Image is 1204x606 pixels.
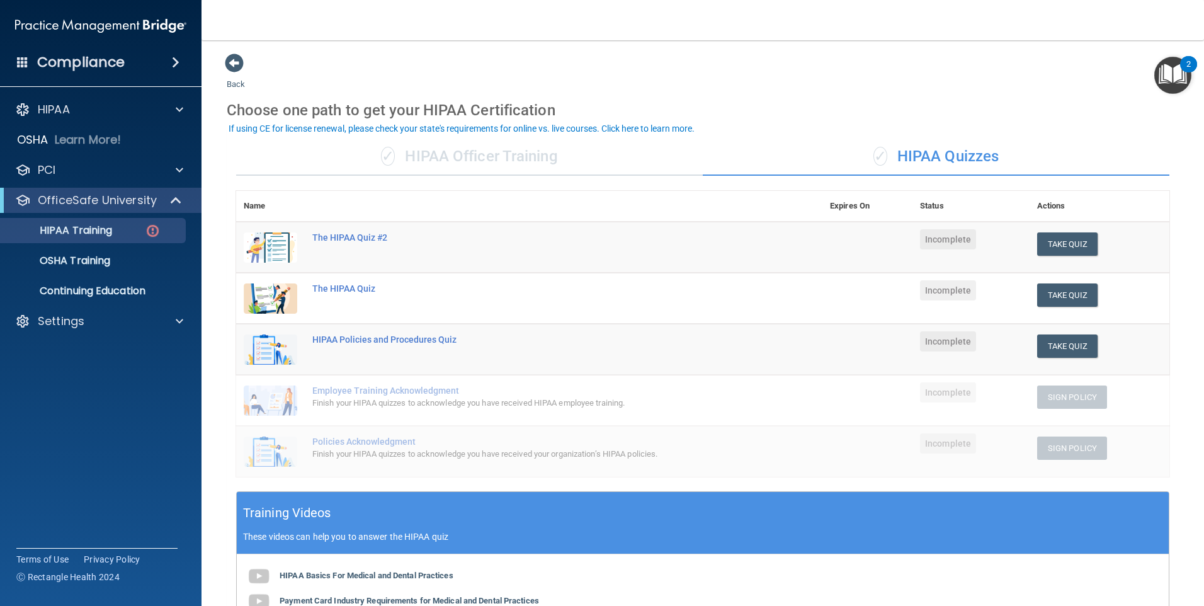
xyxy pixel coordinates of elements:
img: PMB logo [15,13,186,38]
p: Settings [38,314,84,329]
a: Terms of Use [16,553,69,566]
button: Take Quiz [1037,334,1098,358]
p: HIPAA [38,102,70,117]
th: Expires On [822,191,912,222]
p: PCI [38,163,55,178]
a: PCI [15,163,183,178]
div: Finish your HIPAA quizzes to acknowledge you have received HIPAA employee training. [312,396,759,411]
a: OfficeSafe University [15,193,183,208]
a: Settings [15,314,183,329]
a: Privacy Policy [84,553,140,566]
button: Sign Policy [1037,386,1107,409]
span: Incomplete [920,433,976,454]
span: ✓ [873,147,887,166]
button: Take Quiz [1037,283,1098,307]
p: OSHA Training [8,254,110,267]
b: Payment Card Industry Requirements for Medical and Dental Practices [280,596,539,605]
span: Incomplete [920,382,976,403]
button: Sign Policy [1037,437,1107,460]
iframe: Drift Widget Chat Controller [986,517,1189,567]
h4: Compliance [37,54,125,71]
p: These videos can help you to answer the HIPAA quiz [243,532,1162,542]
img: danger-circle.6113f641.png [145,223,161,239]
a: Back [227,64,245,89]
p: OfficeSafe University [38,193,157,208]
div: If using CE for license renewal, please check your state's requirements for online vs. live cours... [229,124,695,133]
div: The HIPAA Quiz #2 [312,232,759,243]
div: The HIPAA Quiz [312,283,759,294]
button: Open Resource Center, 2 new notifications [1154,57,1191,94]
p: OSHA [17,132,48,147]
p: Continuing Education [8,285,180,297]
img: gray_youtube_icon.38fcd6cc.png [246,564,271,589]
a: HIPAA [15,102,183,117]
p: HIPAA Training [8,224,112,237]
span: Incomplete [920,280,976,300]
b: HIPAA Basics For Medical and Dental Practices [280,571,453,580]
th: Actions [1030,191,1169,222]
div: HIPAA Quizzes [703,138,1169,176]
p: Learn More! [55,132,122,147]
div: 2 [1186,64,1191,81]
th: Name [236,191,305,222]
div: Policies Acknowledgment [312,437,759,447]
button: If using CE for license renewal, please check your state's requirements for online vs. live cours... [227,122,696,135]
th: Status [912,191,1030,222]
div: Finish your HIPAA quizzes to acknowledge you have received your organization’s HIPAA policies. [312,447,759,462]
span: Ⓒ Rectangle Health 2024 [16,571,120,583]
div: Choose one path to get your HIPAA Certification [227,92,1179,129]
button: Take Quiz [1037,232,1098,256]
div: HIPAA Officer Training [236,138,703,176]
span: Incomplete [920,331,976,352]
span: Incomplete [920,229,976,249]
span: ✓ [381,147,395,166]
div: HIPAA Policies and Procedures Quiz [312,334,759,345]
div: Employee Training Acknowledgment [312,386,759,396]
h5: Training Videos [243,502,331,524]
